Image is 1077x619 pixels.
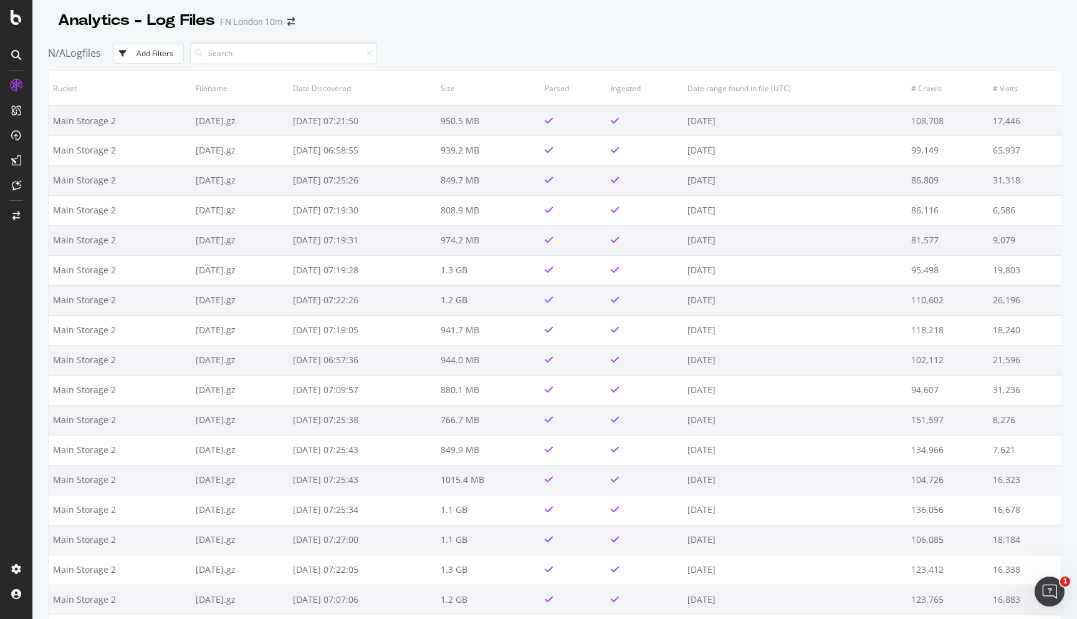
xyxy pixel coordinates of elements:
td: [DATE] 07:07:06 [289,585,436,615]
input: Search [190,42,377,64]
th: Date range found in file (UTC) [683,71,907,105]
td: [DATE].gz [191,525,288,555]
td: 1.1 GB [436,495,540,525]
td: [DATE] 07:09:57 [289,375,436,405]
td: 849.7 MB [436,165,540,195]
td: [DATE].gz [191,465,288,495]
td: 17,446 [988,105,1061,135]
td: 1.2 GB [436,585,540,615]
td: Main Storage 2 [49,135,191,165]
td: [DATE] 07:25:38 [289,405,436,435]
td: 939.2 MB [436,135,540,165]
td: [DATE].gz [191,135,288,165]
td: 1.3 GB [436,255,540,285]
td: 6,586 [988,195,1061,225]
td: [DATE].gz [191,555,288,585]
td: 8,276 [988,405,1061,435]
td: [DATE].gz [191,285,288,315]
td: Main Storage 2 [49,555,191,585]
td: Main Storage 2 [49,225,191,255]
td: 16,883 [988,585,1061,615]
td: 102,112 [907,345,989,375]
td: 16,323 [988,465,1061,495]
td: Main Storage 2 [49,315,191,345]
td: [DATE].gz [191,315,288,345]
td: [DATE].gz [191,225,288,255]
td: [DATE] [683,165,907,195]
td: 7,621 [988,435,1061,465]
td: [DATE] [683,495,907,525]
td: Main Storage 2 [49,495,191,525]
button: Add Filters [113,44,184,64]
td: Main Storage 2 [49,375,191,405]
td: 86,809 [907,165,989,195]
td: [DATE].gz [191,435,288,465]
div: arrow-right-arrow-left [287,17,295,26]
td: Main Storage 2 [49,345,191,375]
td: 941.7 MB [436,315,540,345]
td: [DATE] 07:22:26 [289,285,436,315]
td: 21,596 [988,345,1061,375]
td: 95,498 [907,255,989,285]
td: 808.9 MB [436,195,540,225]
td: [DATE] [683,255,907,285]
td: 16,678 [988,495,1061,525]
td: 134,966 [907,435,989,465]
td: 974.2 MB [436,225,540,255]
td: [DATE] 07:27:00 [289,525,436,555]
td: [DATE] [683,435,907,465]
td: [DATE] 07:25:43 [289,435,436,465]
td: 118,218 [907,315,989,345]
td: 104,726 [907,465,989,495]
td: [DATE] 06:58:55 [289,135,436,165]
td: 99,149 [907,135,989,165]
td: Main Storage 2 [49,465,191,495]
td: 123,765 [907,585,989,615]
td: Main Storage 2 [49,165,191,195]
td: 106,085 [907,525,989,555]
td: [DATE] [683,315,907,345]
td: 944.0 MB [436,345,540,375]
th: Bucket [49,71,191,105]
td: Main Storage 2 [49,195,191,225]
td: [DATE] 07:25:26 [289,165,436,195]
td: 31,236 [988,375,1061,405]
td: [DATE] 07:25:43 [289,465,436,495]
td: [DATE] [683,405,907,435]
td: [DATE].gz [191,255,288,285]
td: [DATE].gz [191,585,288,615]
td: 1.3 GB [436,555,540,585]
td: 108,708 [907,105,989,135]
td: 16,338 [988,555,1061,585]
td: 1015.4 MB [436,465,540,495]
td: Main Storage 2 [49,255,191,285]
th: # Crawls [907,71,989,105]
th: Size [436,71,540,105]
th: Filename [191,71,288,105]
td: 18,240 [988,315,1061,345]
td: 123,412 [907,555,989,585]
td: 19,803 [988,255,1061,285]
td: Main Storage 2 [49,585,191,615]
td: Main Storage 2 [49,105,191,135]
iframe: Intercom live chat [1035,577,1065,607]
td: [DATE] 07:19:30 [289,195,436,225]
td: [DATE] [683,525,907,555]
td: [DATE] [683,105,907,135]
td: [DATE] [683,465,907,495]
td: 18,184 [988,525,1061,555]
td: 86,116 [907,195,989,225]
div: FN London 10m [220,16,282,28]
td: 950.5 MB [436,105,540,135]
td: 151,597 [907,405,989,435]
td: [DATE].gz [191,375,288,405]
td: [DATE] [683,135,907,165]
td: 31,318 [988,165,1061,195]
td: [DATE] 07:19:28 [289,255,436,285]
div: Analytics - Log Files [58,10,215,31]
td: [DATE] 07:25:34 [289,495,436,525]
td: [DATE] [683,375,907,405]
th: Date Discovered [289,71,436,105]
td: [DATE].gz [191,165,288,195]
span: 1 [1060,577,1070,587]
